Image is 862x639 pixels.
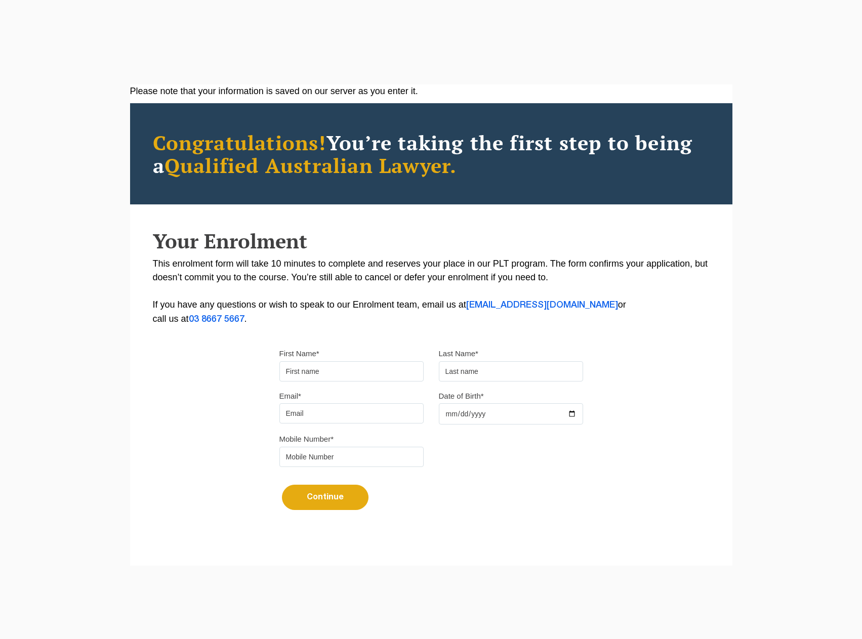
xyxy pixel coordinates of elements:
h2: You’re taking the first step to being a [153,131,710,177]
a: [EMAIL_ADDRESS][DOMAIN_NAME] [466,301,618,309]
label: Email* [279,391,301,401]
label: Mobile Number* [279,434,334,444]
input: Mobile Number [279,447,424,467]
div: Please note that your information is saved on our server as you enter it. [130,84,732,98]
a: 03 8667 5667 [189,315,244,323]
p: This enrolment form will take 10 minutes to complete and reserves your place in our PLT program. ... [153,257,710,326]
label: First Name* [279,349,319,359]
input: Email [279,403,424,423]
input: First name [279,361,424,381]
h2: Your Enrolment [153,230,710,252]
span: Congratulations! [153,129,326,156]
label: Last Name* [439,349,478,359]
input: Last name [439,361,583,381]
button: Continue [282,485,368,510]
label: Date of Birth* [439,391,484,401]
span: Qualified Australian Lawyer. [165,152,457,179]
